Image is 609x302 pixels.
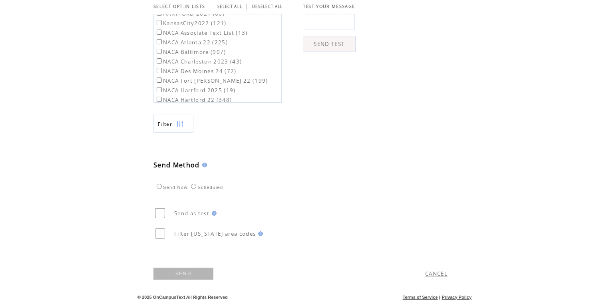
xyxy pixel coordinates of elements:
span: TEST YOUR MESSAGE [303,4,355,9]
input: NACA Atlanta 22 (225) [157,39,162,44]
label: KansasCity2022 (121) [155,20,227,27]
input: Scheduled [191,184,196,189]
input: NACA Hartford 22 (348) [157,97,162,102]
a: SELECT ALL [217,4,242,9]
label: NACA Fort [PERSON_NAME] 22 (199) [155,77,268,84]
label: NACA Atlanta 22 (225) [155,39,228,46]
label: NACA Associate Text List (13) [155,29,248,36]
a: Privacy Policy [442,295,472,300]
a: CANCEL [425,270,448,277]
input: Send Now [157,184,162,189]
span: © 2025 OnCampusText All Rights Reserved [137,295,228,300]
span: SELECT OPT-IN LISTS [153,4,205,9]
label: NACA Des Moines 24 (72) [155,68,237,75]
input: NACA Fort [PERSON_NAME] 22 (199) [157,77,162,83]
label: NACA Charleston 2023 (43) [155,58,242,65]
span: Send Method [153,161,200,169]
label: NACA Hartford 22 (348) [155,96,232,103]
a: Terms of Service [403,295,438,300]
a: SEND [153,268,213,280]
span: | [245,3,249,10]
input: KansasCity2022 (121) [157,20,162,25]
img: help.gif [209,211,217,216]
label: NACA Baltimore (907) [155,48,226,56]
a: DESELECT ALL [252,4,283,9]
img: help.gif [256,231,263,236]
label: NACA Hartford 2025 (19) [155,87,236,94]
label: Scheduled [189,185,223,190]
label: Send Now [155,185,187,190]
input: NACA Baltimore (907) [157,49,162,54]
a: SEND TEST [303,36,356,52]
span: Show filters [158,121,172,127]
span: Filter [US_STATE] area codes [174,230,256,237]
a: Filter [153,115,193,133]
input: NACA Hartford 2025 (19) [157,87,162,92]
input: NACA Associate Text List (13) [157,30,162,35]
img: filters.png [176,115,183,133]
input: NACA Charleston 2023 (43) [157,58,162,64]
input: NACA Des Moines 24 (72) [157,68,162,73]
img: help.gif [200,163,207,167]
span: | [439,295,440,300]
span: Send as test [174,210,209,217]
